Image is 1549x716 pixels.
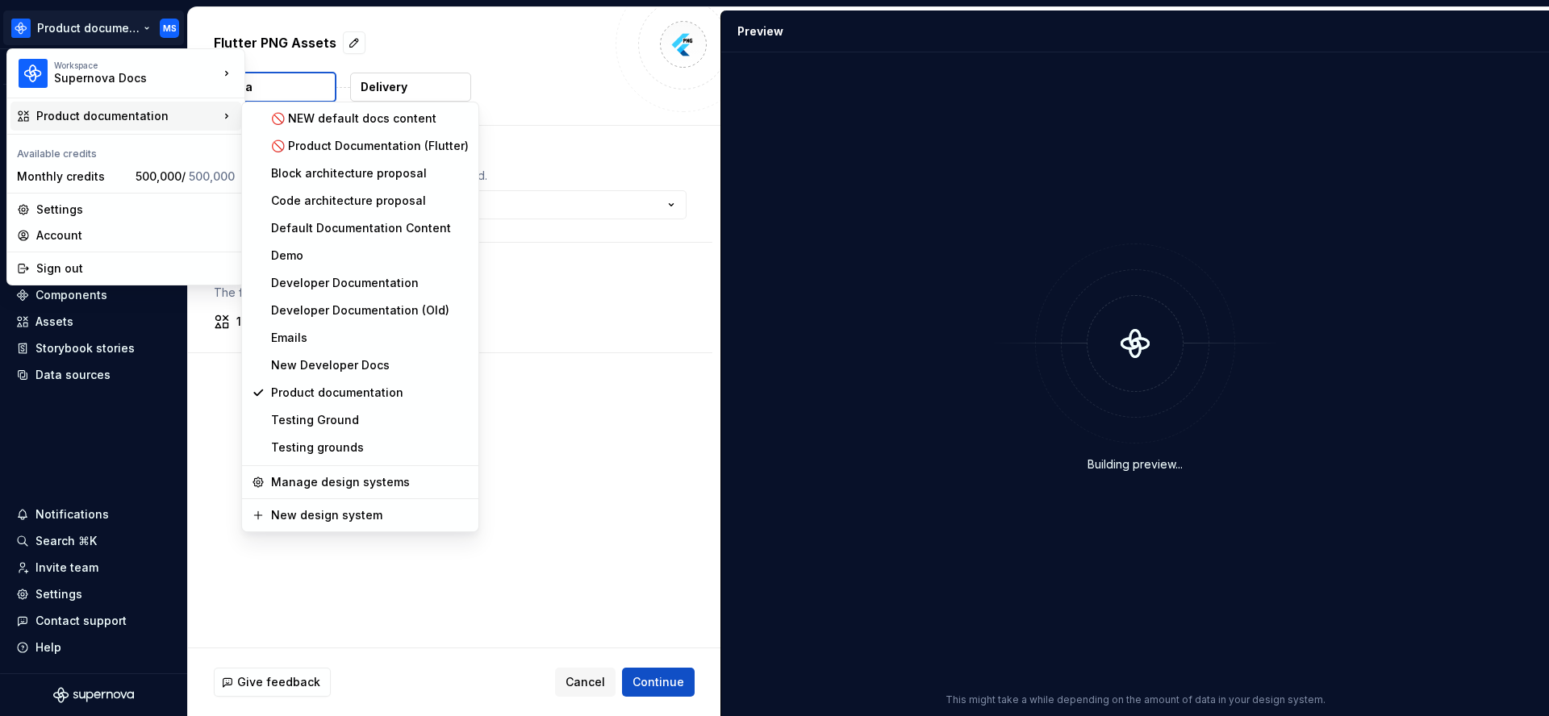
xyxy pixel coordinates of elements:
div: Monthly credits [17,169,129,185]
div: New Developer Docs [271,357,469,373]
div: Workspace [54,60,219,70]
div: Testing Ground [271,412,469,428]
div: Sign out [36,260,235,277]
div: Emails [271,330,469,346]
div: Settings [36,202,235,218]
img: 87691e09-aac2-46b6-b153-b9fe4eb63333.png [19,59,48,88]
span: 500,000 [189,169,235,183]
div: 🚫 NEW default docs content [271,110,469,127]
div: New design system [271,507,469,523]
div: Account [36,227,235,244]
div: Product documentation [271,385,469,401]
div: Testing grounds [271,439,469,456]
div: Product documentation [36,108,219,124]
div: Available credits [10,138,241,164]
div: Block architecture proposal [271,165,469,181]
span: 500,000 / [136,169,235,183]
div: 🚫 Product Documentation (Flutter) [271,138,469,154]
div: Developer Documentation [271,275,469,291]
div: Default Documentation Content [271,220,469,236]
div: Supernova Docs [54,70,191,86]
div: Developer Documentation (Old) [271,302,469,318]
div: Demo [271,248,469,264]
div: Manage design systems [271,474,469,490]
div: Code architecture proposal [271,193,469,209]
